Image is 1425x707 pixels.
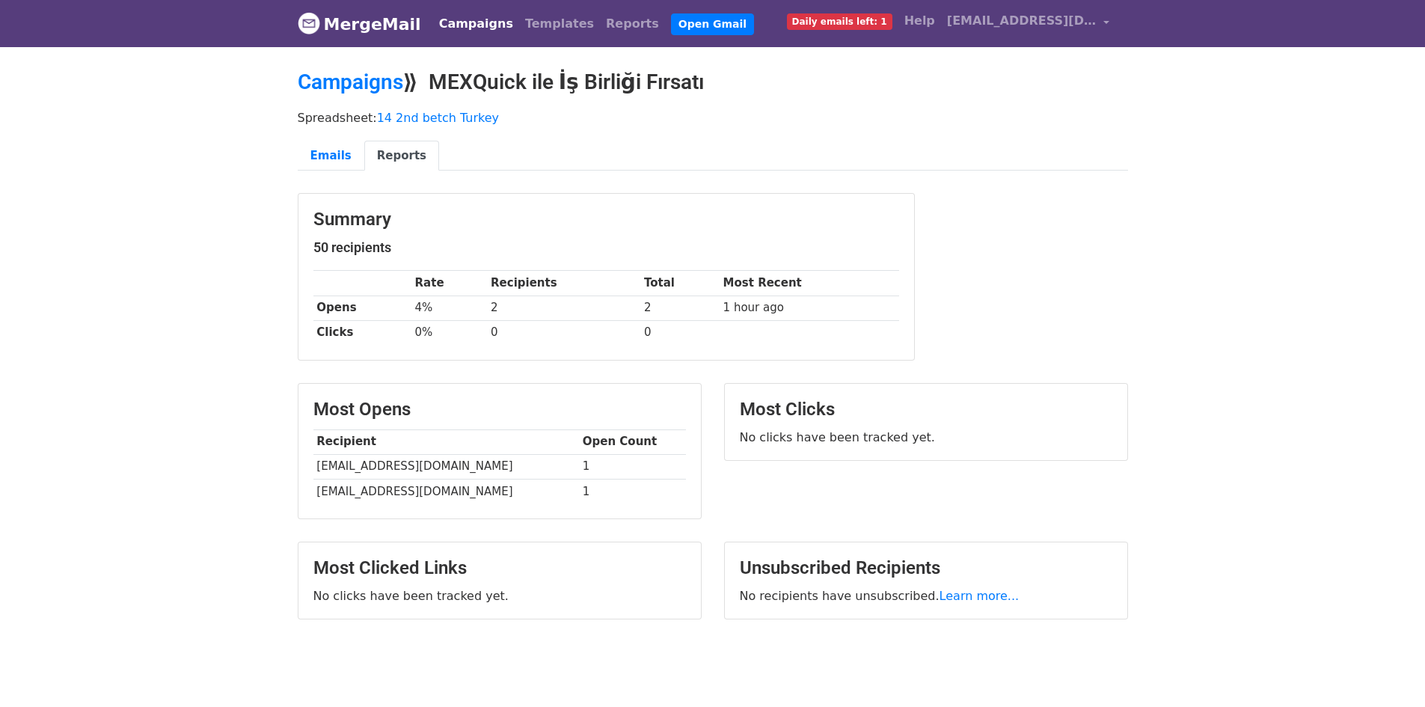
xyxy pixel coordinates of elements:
[298,70,1128,95] h2: ⟫ MEXQuick ile İş Birliği Fırsatı
[411,271,488,296] th: Rate
[487,271,640,296] th: Recipients
[487,296,640,320] td: 2
[720,296,899,320] td: 1 hour ago
[720,271,899,296] th: Most Recent
[600,9,665,39] a: Reports
[313,479,579,504] td: [EMAIL_ADDRESS][DOMAIN_NAME]
[377,111,499,125] a: 14 2nd betch Turkey
[298,12,320,34] img: MergeMail logo
[411,320,488,345] td: 0%
[433,9,519,39] a: Campaigns
[740,588,1112,604] p: No recipients have unsubscribed.
[740,557,1112,579] h3: Unsubscribed Recipients
[313,588,686,604] p: No clicks have been tracked yet.
[411,296,488,320] td: 4%
[298,70,403,94] a: Campaigns
[313,399,686,420] h3: Most Opens
[313,454,579,479] td: [EMAIL_ADDRESS][DOMAIN_NAME]
[781,6,898,36] a: Daily emails left: 1
[313,320,411,345] th: Clicks
[313,209,899,230] h3: Summary
[487,320,640,345] td: 0
[313,239,899,256] h5: 50 recipients
[898,6,941,36] a: Help
[640,296,720,320] td: 2
[579,454,686,479] td: 1
[298,8,421,40] a: MergeMail
[740,399,1112,420] h3: Most Clicks
[313,557,686,579] h3: Most Clicked Links
[579,429,686,454] th: Open Count
[940,589,1020,603] a: Learn more...
[313,296,411,320] th: Opens
[519,9,600,39] a: Templates
[579,479,686,504] td: 1
[740,429,1112,445] p: No clicks have been tracked yet.
[947,12,1097,30] span: [EMAIL_ADDRESS][DOMAIN_NAME]
[787,13,892,30] span: Daily emails left: 1
[941,6,1116,41] a: [EMAIL_ADDRESS][DOMAIN_NAME]
[313,429,579,454] th: Recipient
[298,141,364,171] a: Emails
[640,320,720,345] td: 0
[298,110,1128,126] p: Spreadsheet:
[640,271,720,296] th: Total
[364,141,439,171] a: Reports
[671,13,754,35] a: Open Gmail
